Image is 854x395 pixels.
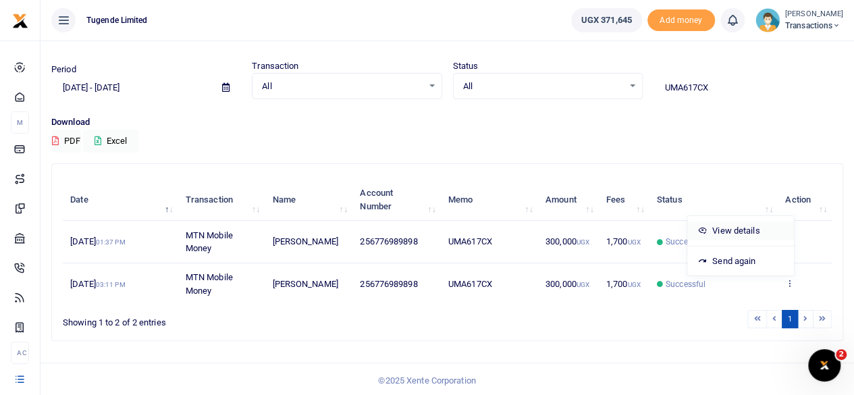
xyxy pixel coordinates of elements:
[538,179,599,221] th: Amount: activate to sort column ascending
[81,14,153,26] span: Tugende Limited
[755,8,843,32] a: profile-user [PERSON_NAME] Transactions
[51,76,211,99] input: select period
[545,279,589,289] span: 300,000
[627,238,640,246] small: UGX
[647,9,715,32] span: Add money
[352,179,441,221] th: Account Number: activate to sort column ascending
[647,9,715,32] li: Toup your wallet
[11,111,29,134] li: M
[785,20,843,32] span: Transactions
[755,8,780,32] img: profile-user
[63,179,178,221] th: Date: activate to sort column descending
[252,59,298,73] label: Transaction
[12,13,28,29] img: logo-small
[453,59,479,73] label: Status
[463,80,623,93] span: All
[448,236,492,246] span: UMA617CX
[441,179,538,221] th: Memo: activate to sort column ascending
[627,281,640,288] small: UGX
[808,349,840,381] iframe: Intercom live chat
[606,236,641,246] span: 1,700
[70,236,125,246] span: [DATE]
[649,179,778,221] th: Status: activate to sort column ascending
[599,179,649,221] th: Fees: activate to sort column ascending
[778,179,832,221] th: Action: activate to sort column ascending
[566,8,647,32] li: Wallet ballance
[96,281,126,288] small: 03:11 PM
[571,8,642,32] a: UGX 371,645
[51,130,81,153] button: PDF
[836,349,847,360] span: 2
[186,230,233,254] span: MTN Mobile Money
[63,309,378,330] div: Showing 1 to 2 of 2 entries
[51,63,76,76] label: Period
[577,281,589,288] small: UGX
[545,236,589,246] span: 300,000
[360,279,417,289] span: 256776989898
[265,179,352,221] th: Name: activate to sort column ascending
[360,236,417,246] span: 256776989898
[448,279,492,289] span: UMA617CX
[666,278,705,290] span: Successful
[12,15,28,25] a: logo-small logo-large logo-large
[606,279,641,289] span: 1,700
[647,14,715,24] a: Add money
[178,179,265,221] th: Transaction: activate to sort column ascending
[51,115,843,130] p: Download
[11,342,29,364] li: Ac
[687,252,794,271] a: Send again
[653,76,843,99] input: Search
[785,9,843,20] small: [PERSON_NAME]
[581,14,632,27] span: UGX 371,645
[83,130,138,153] button: Excel
[96,238,126,246] small: 01:37 PM
[666,236,705,248] span: Successful
[782,310,798,328] a: 1
[272,279,338,289] span: [PERSON_NAME]
[262,80,422,93] span: All
[577,238,589,246] small: UGX
[70,279,125,289] span: [DATE]
[272,236,338,246] span: [PERSON_NAME]
[186,272,233,296] span: MTN Mobile Money
[687,221,794,240] a: View details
